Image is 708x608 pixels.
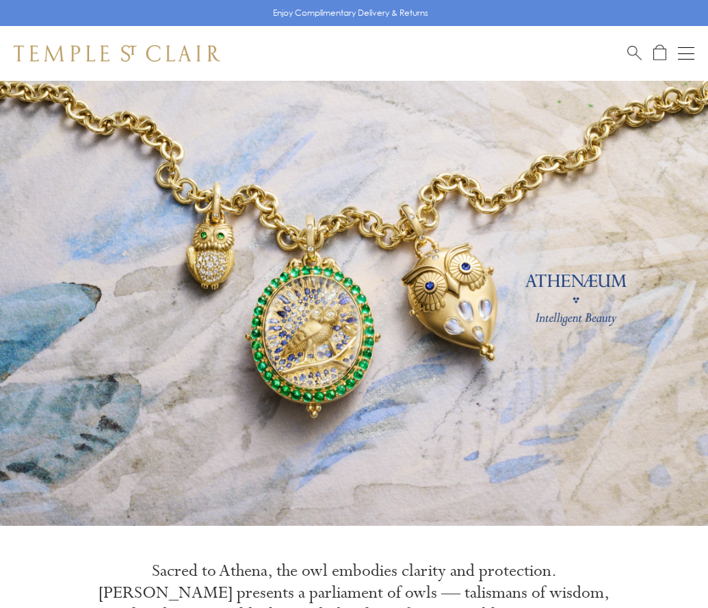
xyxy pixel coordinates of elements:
p: Enjoy Complimentary Delivery & Returns [273,6,428,20]
a: Search [627,45,642,62]
img: Temple St. Clair [14,45,220,62]
a: Open Shopping Bag [653,45,666,62]
button: Open navigation [678,45,694,62]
